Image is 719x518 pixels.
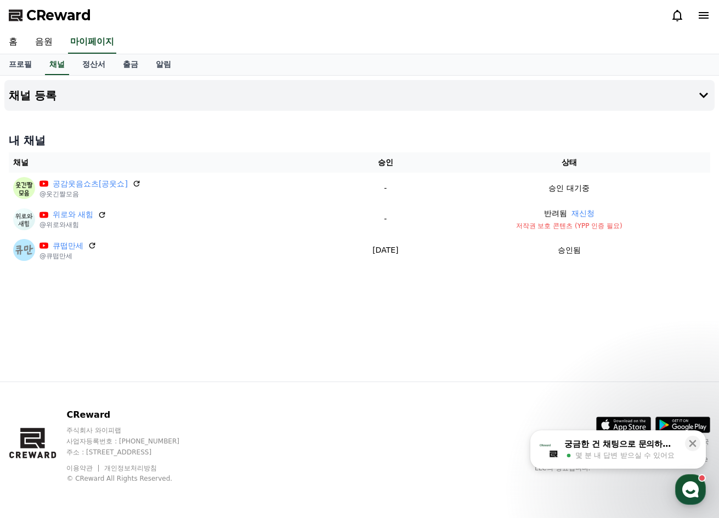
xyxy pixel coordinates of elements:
button: 재신청 [571,208,595,219]
a: CReward [9,7,91,24]
p: CReward [66,408,200,422]
p: @큐떱만세 [39,252,97,260]
img: 공감웃음쇼츠[공웃쇼] [13,177,35,199]
p: 주소 : [STREET_ADDRESS] [66,448,200,457]
p: 승인됨 [558,244,581,256]
p: 승인 대기중 [548,183,589,194]
button: 채널 등록 [4,80,715,111]
a: 큐떱만세 [53,240,83,252]
p: 반려됨 [544,208,567,219]
a: 알림 [147,54,180,75]
p: 사업자등록번호 : [PHONE_NUMBER] [66,437,200,446]
p: - [347,183,423,194]
span: CReward [26,7,91,24]
a: 마이페이지 [68,31,116,54]
a: 정산서 [73,54,114,75]
a: 위로와 새힘 [53,209,93,220]
a: 출금 [114,54,147,75]
h4: 채널 등록 [9,89,56,101]
th: 채널 [9,152,343,173]
a: 음원 [26,31,61,54]
p: [DATE] [347,244,423,256]
p: @웃긴짤모음 [39,190,141,198]
a: 이용약관 [66,464,101,472]
img: 큐떱만세 [13,239,35,261]
th: 승인 [343,152,428,173]
a: 공감웃음쇼츠[공웃쇼] [53,178,128,190]
p: 주식회사 와이피랩 [66,426,200,435]
p: - [347,213,423,225]
th: 상태 [428,152,710,173]
p: @위로와새힘 [39,220,106,229]
p: 저작권 보호 콘텐츠 (YPP 인증 필요) [432,221,706,230]
h4: 내 채널 [9,133,710,148]
img: 위로와 새힘 [13,208,35,230]
p: © CReward All Rights Reserved. [66,474,200,483]
a: 채널 [45,54,69,75]
a: 개인정보처리방침 [104,464,157,472]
